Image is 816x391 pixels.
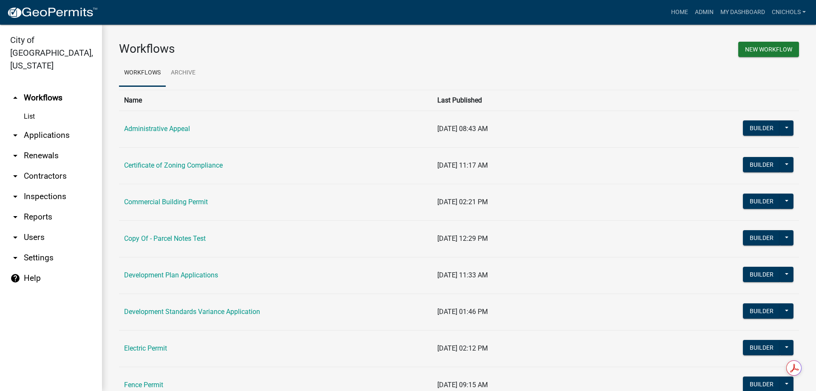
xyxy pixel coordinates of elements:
i: arrow_drop_up [10,93,20,103]
i: arrow_drop_down [10,212,20,222]
i: arrow_drop_down [10,171,20,181]
a: Copy Of - Parcel Notes Test [124,234,206,243]
button: Builder [743,194,780,209]
a: Development Standards Variance Application [124,308,260,316]
a: Home [668,4,691,20]
i: arrow_drop_down [10,151,20,161]
span: [DATE] 11:17 AM [437,161,488,169]
a: Certificate of Zoning Compliance [124,161,223,169]
a: My Dashboard [717,4,768,20]
span: [DATE] 01:46 PM [437,308,488,316]
a: Archive [166,60,201,87]
a: cnichols [768,4,809,20]
a: Workflows [119,60,166,87]
button: Builder [743,230,780,245]
th: Name [119,90,432,111]
a: Commercial Building Permit [124,198,208,206]
th: Last Published [432,90,667,111]
span: [DATE] 02:21 PM [437,198,488,206]
button: Builder [743,157,780,172]
a: Administrative Appeal [124,125,190,133]
a: Admin [691,4,717,20]
span: [DATE] 08:43 AM [437,125,488,133]
span: [DATE] 12:29 PM [437,234,488,243]
i: arrow_drop_down [10,232,20,243]
button: Builder [743,303,780,319]
i: arrow_drop_down [10,130,20,140]
button: Builder [743,267,780,282]
span: [DATE] 02:12 PM [437,344,488,352]
button: Builder [743,120,780,136]
i: arrow_drop_down [10,253,20,263]
h3: Workflows [119,42,453,56]
a: Development Plan Applications [124,271,218,279]
span: [DATE] 11:33 AM [437,271,488,279]
button: Builder [743,340,780,355]
a: Fence Permit [124,381,163,389]
button: New Workflow [738,42,799,57]
i: arrow_drop_down [10,191,20,202]
a: Electric Permit [124,344,167,352]
i: help [10,273,20,283]
span: [DATE] 09:15 AM [437,381,488,389]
